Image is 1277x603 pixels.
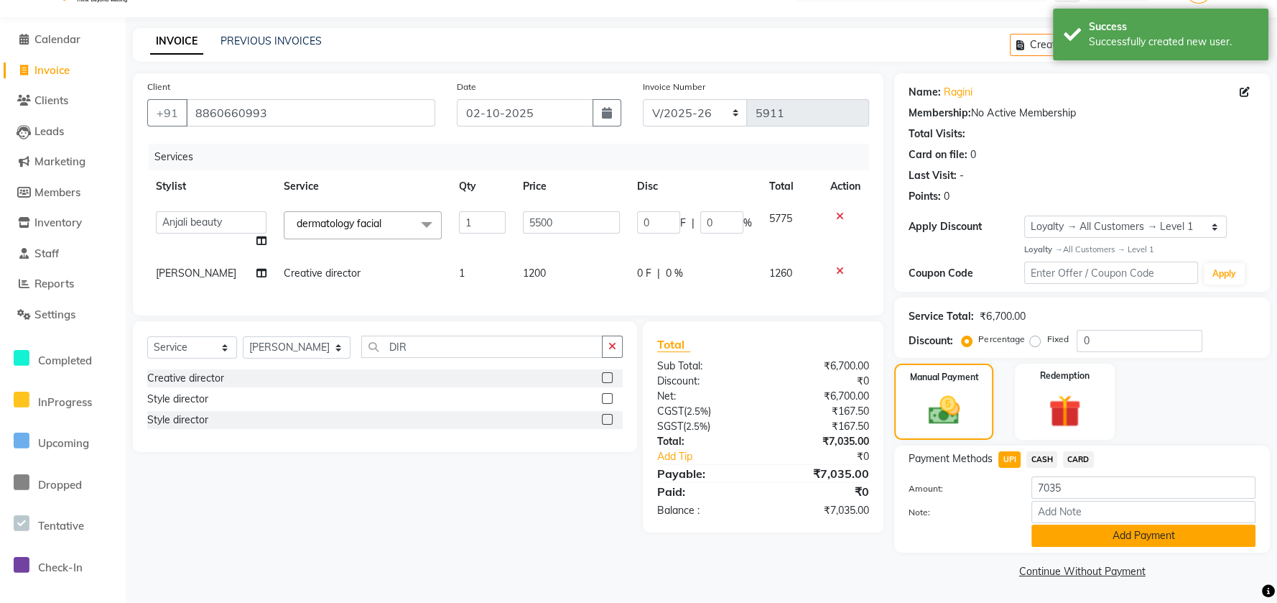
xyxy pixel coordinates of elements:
img: _gift.svg [1039,391,1092,431]
label: Note: [898,506,1021,519]
span: Marketing [34,155,85,168]
div: Points: [909,189,941,204]
div: ₹0 [763,483,881,500]
span: 1200 [523,267,546,280]
input: Add Note [1031,501,1255,523]
div: ( ) [646,404,763,419]
span: | [692,216,695,231]
div: ₹6,700.00 [763,359,881,374]
span: 0 F [637,266,651,281]
div: - [960,168,964,183]
div: Last Visit: [909,168,957,183]
span: InProgress [38,395,92,409]
span: Clients [34,93,68,107]
span: F [680,216,686,231]
a: Continue Without Payment [897,564,1267,579]
a: Ragini [944,85,972,100]
button: Apply [1204,263,1245,285]
div: ₹0 [783,449,881,464]
div: ₹6,700.00 [980,309,1025,324]
span: CGST [657,405,684,418]
button: Create New [1010,34,1092,56]
input: Amount [1031,477,1255,499]
span: Creative director [284,267,361,280]
div: ₹6,700.00 [763,389,881,404]
div: Name: [909,85,941,100]
a: INVOICE [150,29,203,55]
span: 1 [459,267,465,280]
span: 5775 [769,212,792,225]
div: Payable: [646,465,763,482]
div: ₹167.50 [763,419,881,434]
div: Style director [147,392,208,407]
div: Sub Total: [646,359,763,374]
label: Percentage [978,333,1024,346]
label: Redemption [1040,369,1090,382]
span: UPI [998,451,1021,468]
div: Discount: [909,333,953,349]
div: ( ) [646,419,763,434]
span: Calendar [34,32,80,46]
span: | [657,266,660,281]
div: Style director [147,413,208,428]
span: % [743,216,752,231]
div: Balance : [646,503,763,518]
div: No Active Membership [909,106,1255,121]
div: 0 [970,147,976,162]
div: ₹7,035.00 [763,503,881,518]
a: Invoice [4,63,122,79]
div: Service Total: [909,309,974,324]
span: Inventory [34,216,82,229]
div: Successfully created new user. [1089,34,1258,50]
div: Coupon Code [909,266,1024,281]
span: Upcoming [38,436,89,450]
label: Client [147,80,170,93]
label: Date [457,80,476,93]
span: Tentative [38,519,84,533]
label: Fixed [1046,333,1068,346]
div: Creative director [147,371,224,386]
div: Services [149,144,880,170]
strong: Loyalty → [1024,244,1062,254]
button: Add Payment [1031,525,1255,547]
a: Calendar [4,32,122,48]
a: Add Tip [646,449,783,464]
input: Search by Name/Mobile/Email/Code [186,99,435,126]
a: PREVIOUS INVOICES [220,34,322,47]
th: Action [822,170,869,203]
div: All Customers → Level 1 [1024,244,1255,256]
input: Search or Scan [361,336,603,358]
a: Reports [4,276,122,293]
a: Leads [4,124,122,140]
span: 1260 [769,267,792,280]
div: Card on file: [909,147,967,162]
div: ₹7,035.00 [763,434,881,449]
button: +91 [147,99,187,126]
th: Price [514,170,628,203]
div: ₹0 [763,374,881,389]
span: [PERSON_NAME] [156,267,236,280]
a: Members [4,185,122,201]
div: Total: [646,434,763,449]
span: Leads [34,124,64,138]
span: dermatology facial [297,217,381,230]
div: Discount: [646,374,763,389]
a: Settings [4,307,122,323]
span: Check-In [38,561,83,574]
span: Dropped [38,478,82,492]
span: Total [657,337,690,352]
div: Paid: [646,483,763,500]
label: Manual Payment [909,371,978,384]
th: Disc [628,170,761,203]
span: Payment Methods [909,451,993,466]
span: Reports [34,277,74,290]
a: Staff [4,246,122,262]
span: Invoice [34,63,70,77]
span: SGST [657,420,683,433]
input: Enter Offer / Coupon Code [1024,262,1197,284]
span: Settings [34,308,75,321]
div: Success [1089,19,1258,34]
span: Completed [38,354,92,367]
span: 2.5% [686,420,707,432]
span: CARD [1063,451,1094,468]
